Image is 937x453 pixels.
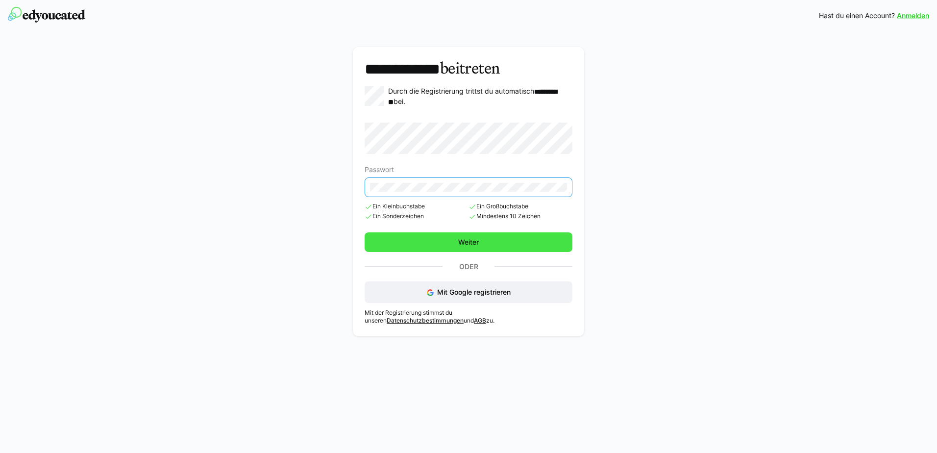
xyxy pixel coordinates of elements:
p: Oder [443,260,494,274]
span: Mindestens 10 Zeichen [468,213,572,221]
span: Ein Großbuchstabe [468,203,572,211]
span: Hast du einen Account? [819,11,895,21]
a: Datenschutzbestimmungen [387,317,464,324]
img: edyoucated [8,7,85,23]
p: Durch die Registrierung trittst du automatisch bei. [388,86,572,107]
button: Mit Google registrieren [365,281,572,303]
a: Anmelden [897,11,929,21]
span: Ein Sonderzeichen [365,213,468,221]
h3: beitreten [365,59,572,78]
a: AGB [474,317,486,324]
p: Mit der Registrierung stimmst du unseren und zu. [365,309,572,325]
span: Mit Google registrieren [437,288,511,296]
span: Passwort [365,166,394,174]
button: Weiter [365,232,572,252]
span: Ein Kleinbuchstabe [365,203,468,211]
span: Weiter [457,237,480,247]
